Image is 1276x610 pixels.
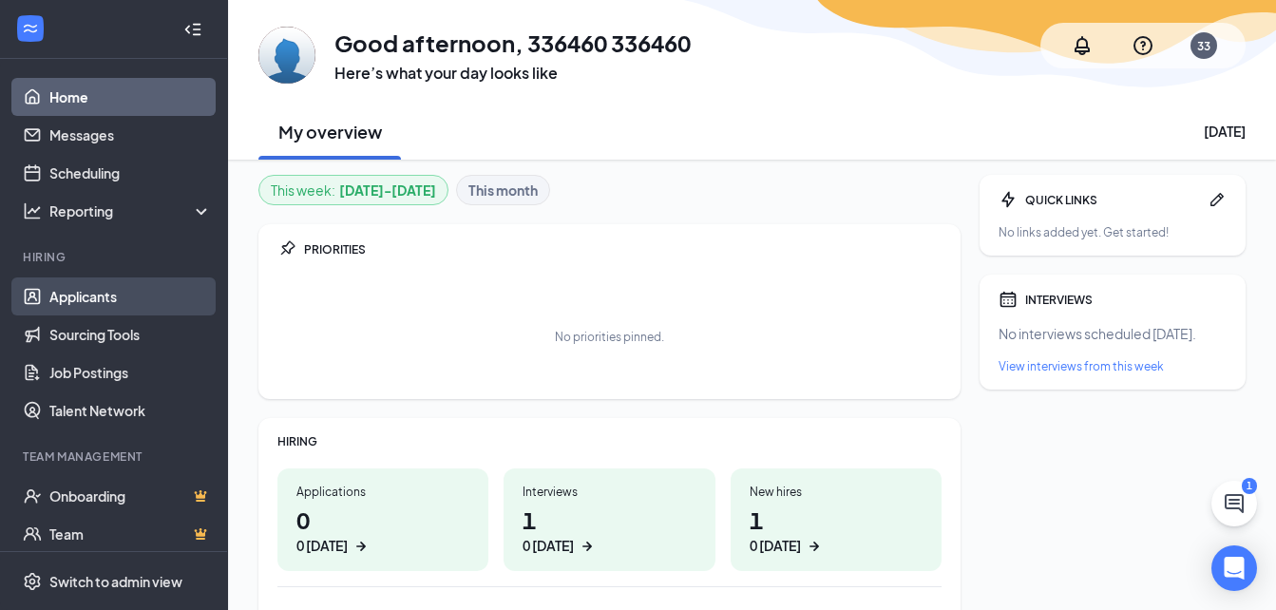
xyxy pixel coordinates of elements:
div: This week : [271,180,436,200]
a: Scheduling [49,154,212,192]
div: 0 [DATE] [296,536,348,556]
h1: 1 [750,504,923,556]
div: No links added yet. Get started! [999,224,1227,240]
a: TeamCrown [49,515,212,553]
h3: Here’s what your day looks like [334,63,691,84]
svg: Settings [23,572,42,591]
div: [DATE] [1204,122,1246,141]
svg: ChatActive [1223,492,1246,515]
svg: ArrowRight [578,537,597,556]
div: HIRING [277,433,942,449]
svg: Bolt [999,190,1018,209]
a: Talent Network [49,391,212,429]
div: No priorities pinned. [555,329,664,345]
svg: ArrowRight [352,537,371,556]
div: Switch to admin view [49,572,182,591]
svg: Analysis [23,201,42,220]
div: Applications [296,484,469,500]
h1: Good afternoon, 336460 336460 [334,27,691,59]
b: [DATE] - [DATE] [339,180,436,200]
a: Applicants [49,277,212,315]
div: New hires [750,484,923,500]
div: No interviews scheduled [DATE]. [999,324,1227,343]
svg: ArrowRight [805,537,824,556]
div: PRIORITIES [304,241,942,257]
a: Sourcing Tools [49,315,212,353]
h1: 0 [296,504,469,556]
svg: QuestionInfo [1132,34,1154,57]
div: INTERVIEWS [1025,292,1227,308]
div: 1 [1242,478,1257,494]
div: 0 [DATE] [523,536,574,556]
svg: Pin [277,239,296,258]
div: Open Intercom Messenger [1211,545,1257,591]
b: This month [468,180,538,200]
a: New hires10 [DATE]ArrowRight [731,468,942,571]
a: Job Postings [49,353,212,391]
div: QUICK LINKS [1025,192,1200,208]
div: Reporting [49,201,213,220]
div: Team Management [23,448,208,465]
div: Interviews [523,484,695,500]
img: 336460 336460 [258,27,315,84]
h2: My overview [278,120,382,143]
a: Applications00 [DATE]ArrowRight [277,468,488,571]
svg: Pen [1208,190,1227,209]
svg: Calendar [999,290,1018,309]
h1: 1 [523,504,695,556]
a: View interviews from this week [999,358,1227,374]
a: Interviews10 [DATE]ArrowRight [504,468,714,571]
a: Messages [49,116,212,154]
svg: Collapse [183,20,202,39]
a: Home [49,78,212,116]
button: ChatActive [1211,481,1257,526]
svg: Notifications [1071,34,1094,57]
svg: WorkstreamLogo [21,19,40,38]
div: 33 [1197,38,1210,54]
div: 0 [DATE] [750,536,801,556]
a: OnboardingCrown [49,477,212,515]
div: Hiring [23,249,208,265]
